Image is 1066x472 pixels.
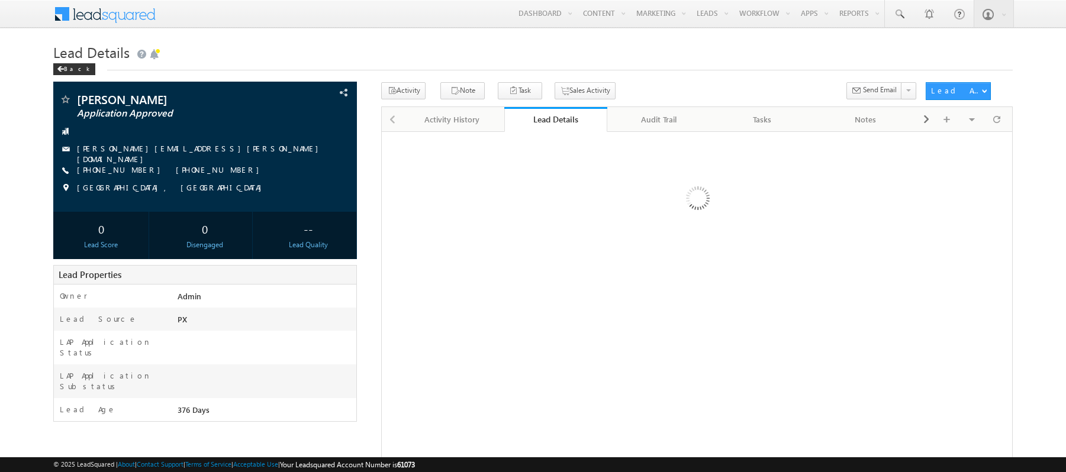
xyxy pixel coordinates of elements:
span: Send Email [863,85,897,95]
span: Application Approved [77,108,266,119]
div: Disengaged [160,240,249,250]
button: Lead Actions [926,82,991,100]
span: [PHONE_NUMBER] [PHONE_NUMBER] [77,164,265,176]
label: Lead Source [60,313,137,324]
label: LAP Application Substatus [60,370,163,392]
label: Lead Age [60,404,116,415]
span: [GEOGRAPHIC_DATA], [GEOGRAPHIC_DATA] [77,182,268,194]
span: Lead Details [53,43,130,62]
div: 0 [160,218,249,240]
div: Lead Actions [931,85,981,96]
a: [PERSON_NAME][EMAIL_ADDRESS][PERSON_NAME][DOMAIN_NAME] [77,143,324,164]
a: Notes [814,107,918,132]
a: Back [53,63,101,73]
div: Audit Trail [617,112,700,127]
span: [PERSON_NAME] [77,93,266,105]
a: Tasks [711,107,814,132]
div: Lead Score [56,240,146,250]
span: Lead Properties [59,269,121,280]
a: Contact Support [137,460,183,468]
div: 0 [56,218,146,240]
a: Terms of Service [185,460,231,468]
a: Lead Details [504,107,608,132]
a: Audit Trail [607,107,711,132]
button: Note [440,82,485,99]
span: 61073 [397,460,415,469]
span: © 2025 LeadSquared | | | | | [53,459,415,470]
a: About [118,460,135,468]
div: Tasks [720,112,804,127]
span: Admin [178,291,201,301]
button: Task [498,82,542,99]
div: Lead Details [513,114,599,125]
a: Activity History [401,107,504,132]
div: 376 Days [175,404,356,421]
a: Acceptable Use [233,460,278,468]
div: Activity History [410,112,494,127]
span: Your Leadsquared Account Number is [280,460,415,469]
label: LAP Application Status [60,337,163,358]
button: Sales Activity [555,82,616,99]
div: -- [264,218,353,240]
div: Notes [824,112,907,127]
div: Lead Quality [264,240,353,250]
div: PX [175,313,356,330]
div: Back [53,63,95,75]
button: Send Email [846,82,902,99]
label: Owner [60,290,88,301]
img: Loading... [636,139,758,261]
button: Activity [381,82,426,99]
